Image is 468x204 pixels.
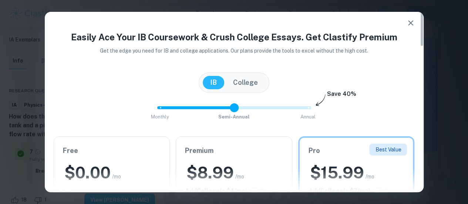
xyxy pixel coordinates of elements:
span: Annual [300,114,316,120]
button: IB [203,76,224,89]
p: Best Value [375,146,401,154]
h2: $ 15.99 [310,162,364,184]
h2: $ 0.00 [64,162,111,184]
h2: $ 8.99 [186,162,234,184]
img: subscription-arrow.svg [316,94,326,107]
h6: Premium [185,146,283,156]
p: Get the edge you need for IB and college applications. Our plans provide the tools to excel witho... [90,47,378,55]
span: Monthly [151,114,169,120]
h4: Easily Ace Your IB Coursework & Crush College Essays. Get Clastify Premium [54,30,415,44]
h6: Free [63,146,161,156]
h6: Pro [309,146,404,156]
h6: Save 40% [327,90,356,102]
span: Semi-Annual [218,114,250,120]
button: College [226,76,265,89]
